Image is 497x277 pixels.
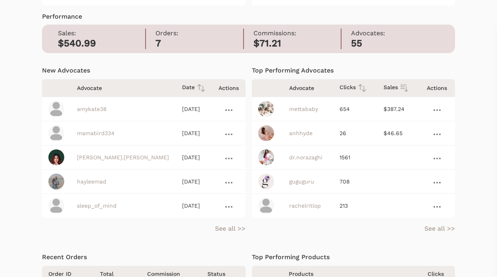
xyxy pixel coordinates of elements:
[252,252,455,262] h4: Top Performing Products
[42,12,455,21] h4: Performance
[424,224,455,233] a: See all >>
[425,84,449,92] div: Actions
[384,83,413,93] div: Sales
[71,79,176,97] th: Advocate
[289,130,313,136] a: anhhyde
[333,97,377,121] td: 654
[58,29,145,38] p: Sales:
[253,29,341,38] p: Commissions:
[77,202,117,209] a: sleep_of_mind
[283,79,333,97] th: Advocate
[215,224,246,233] a: See all >>
[333,145,377,170] td: 1561
[289,154,322,160] a: dr.norazaghi
[377,121,419,145] td: $46.65
[48,149,64,165] img: 20250702_135805_0000.png
[258,149,274,165] img: Dr%20Nora%20Photo.png
[252,66,455,75] h4: Top Performing Advocates
[333,194,377,218] td: 213
[77,106,107,112] a: amykate38
[58,38,145,49] h2: $540.99
[182,83,206,93] div: Date
[42,66,246,75] h4: New Advocates
[176,145,212,170] td: [DATE]
[48,101,64,117] img: profile_placeholder-31ad5683cba438d506de2ca55e5b7fef2797a66a93674dffcf12fdfc4190be5e.png
[48,198,64,214] img: profile_placeholder-31ad5683cba438d506de2ca55e5b7fef2797a66a93674dffcf12fdfc4190be5e.png
[351,38,439,49] h2: 55
[219,84,239,92] div: Actions
[155,38,243,49] h2: 7
[258,174,274,189] img: guguguru%20logo.jpeg
[176,170,212,194] td: [DATE]
[155,29,243,38] p: Orders:
[351,29,439,38] p: Advocates:
[77,154,169,160] a: [PERSON_NAME].[PERSON_NAME]
[253,38,341,49] h2: $71.21
[377,97,419,121] td: $387.24
[48,125,64,141] img: profile_placeholder-31ad5683cba438d506de2ca55e5b7fef2797a66a93674dffcf12fdfc4190be5e.png
[77,178,106,185] a: hayleemad
[333,170,377,194] td: 708
[258,101,274,117] img: 2I3A2613.jpg
[77,130,115,136] a: mamabird334
[289,178,314,185] a: guguguru
[48,174,64,189] img: image_picker_F0818EC5-E381-4BF6-8E5D-BB7B7837CA5B-17670-0000060646665843.jpg
[289,106,318,112] a: mettababy
[176,97,212,121] td: [DATE]
[176,194,212,218] td: [DATE]
[289,202,321,209] a: rachelritlop
[176,121,212,145] td: [DATE]
[42,252,246,262] h4: Recent Orders
[340,83,371,93] div: Clicks
[258,125,274,141] img: IMG_5373.jpeg
[333,121,377,145] td: 26
[258,198,274,214] img: profile_placeholder-31ad5683cba438d506de2ca55e5b7fef2797a66a93674dffcf12fdfc4190be5e.png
